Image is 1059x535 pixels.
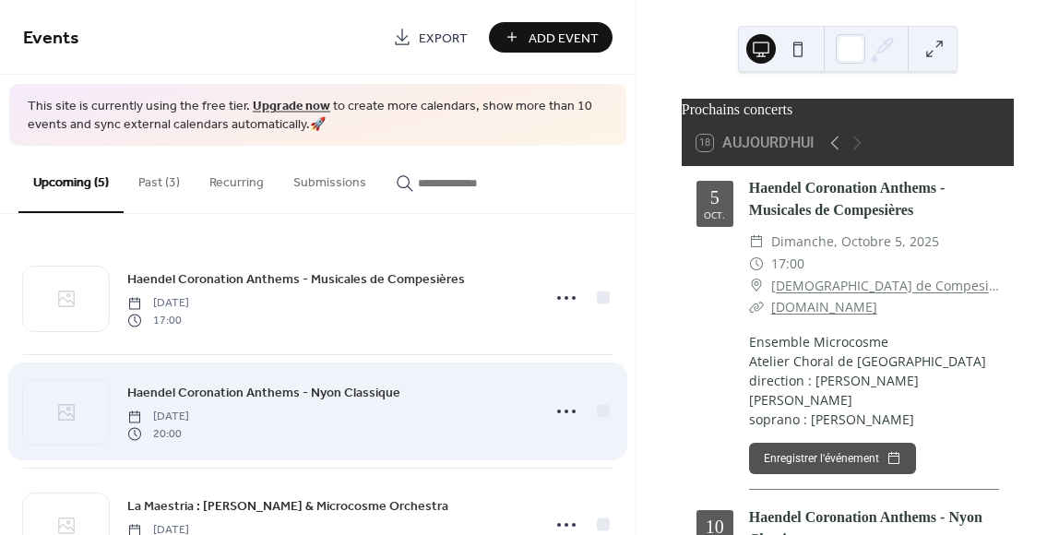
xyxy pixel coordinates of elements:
[749,296,764,318] div: ​
[749,180,946,218] a: Haendel Coronation Anthems - Musicales de Compesières
[379,22,482,53] a: Export
[749,253,764,275] div: ​
[771,231,939,253] span: dimanche, octobre 5, 2025
[710,188,720,207] div: 5
[749,275,764,297] div: ​
[23,20,79,56] span: Events
[127,409,189,425] span: [DATE]
[253,94,330,119] a: Upgrade now
[127,295,189,312] span: [DATE]
[749,332,999,429] div: Ensemble Microcosme Atelier Choral de [GEOGRAPHIC_DATA] direction : [PERSON_NAME] [PERSON_NAME] s...
[127,497,448,517] span: La Maestria : [PERSON_NAME] & Microcosme Orchestra
[127,268,465,290] a: Haendel Coronation Anthems - Musicales de Compesières
[127,270,465,290] span: Haendel Coronation Anthems - Musicales de Compesières
[771,275,999,297] a: [DEMOGRAPHIC_DATA] de Compesières - Bardonnex
[127,312,189,328] span: 17:00
[124,146,195,211] button: Past (3)
[127,495,448,517] a: La Maestria : [PERSON_NAME] & Microcosme Orchestra
[127,382,400,403] a: Haendel Coronation Anthems - Nyon Classique
[529,29,599,48] span: Add Event
[771,253,804,275] span: 17:00
[489,22,613,53] button: Add Event
[771,298,877,315] a: [DOMAIN_NAME]
[749,443,916,474] button: Enregistrer l'événement
[195,146,279,211] button: Recurring
[704,210,725,220] div: oct.
[682,99,1014,121] div: Prochains concerts
[127,384,400,403] span: Haendel Coronation Anthems - Nyon Classique
[127,425,189,442] span: 20:00
[18,146,124,213] button: Upcoming (5)
[749,231,764,253] div: ​
[28,98,608,134] span: This site is currently using the free tier. to create more calendars, show more than 10 events an...
[419,29,468,48] span: Export
[279,146,381,211] button: Submissions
